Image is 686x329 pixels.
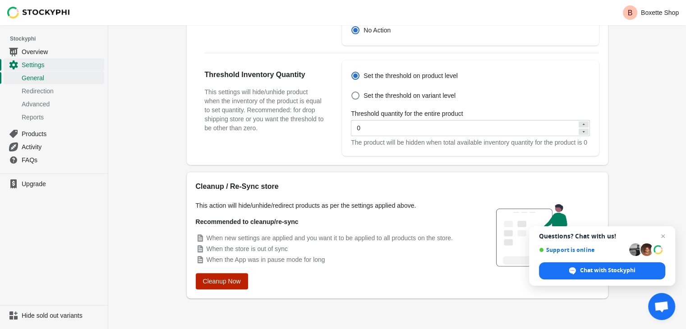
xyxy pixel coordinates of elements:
span: Products [22,129,102,138]
div: Chat with Stockyphi [539,262,665,279]
h3: This settings will hide/unhide product when the inventory of the product is equal to set quantity... [205,87,324,133]
p: Boxette Shop [641,9,679,16]
p: This action will hide/unhide/redirect products as per the settings applied above. [196,201,466,210]
span: Close chat [658,231,668,242]
a: Redirection [4,84,104,97]
h2: Cleanup / Re-Sync store [196,181,466,192]
span: Settings [22,60,102,69]
a: Upgrade [4,178,104,190]
a: Hide sold out variants [4,309,104,322]
span: When the App was in pause mode for long [207,256,325,263]
a: Activity [4,140,104,153]
img: Stockyphi [7,7,70,18]
span: Chat with Stockyphi [580,266,635,274]
strong: Recommended to cleanup/re-sync [196,218,299,225]
span: Questions? Chat with us! [539,233,665,240]
text: B [628,9,633,17]
a: FAQs [4,153,104,166]
h2: Threshold Inventory Quantity [205,69,324,80]
span: Activity [22,142,102,151]
span: Upgrade [22,179,102,188]
div: Open chat [648,293,675,320]
button: Cleanup Now [196,273,248,289]
button: Avatar with initials BBoxette Shop [619,4,682,22]
span: No Action [364,26,391,35]
a: Settings [4,58,104,71]
span: General [22,73,102,82]
a: General [4,71,104,84]
span: Avatar with initials B [623,5,637,20]
a: Reports [4,110,104,123]
a: Overview [4,45,104,58]
label: Threshold quantity for the entire product [351,109,463,118]
div: The product will be hidden when total available inventory quantity for the product is 0 [351,138,589,147]
span: Hide sold out variants [22,311,102,320]
span: FAQs [22,155,102,164]
span: Redirection [22,87,102,96]
span: Advanced [22,100,102,109]
span: Overview [22,47,102,56]
span: When new settings are applied and you want it to be applied to all products on the store. [207,234,453,242]
span: Support is online [539,247,626,253]
span: Cleanup Now [203,278,241,285]
span: When the store is out of sync [207,245,288,252]
a: Advanced [4,97,104,110]
span: Reports [22,113,102,122]
span: Stockyphi [10,34,108,43]
span: Set the threshold on variant level [364,91,456,100]
a: Products [4,127,104,140]
span: Set the threshold on product level [364,71,458,80]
